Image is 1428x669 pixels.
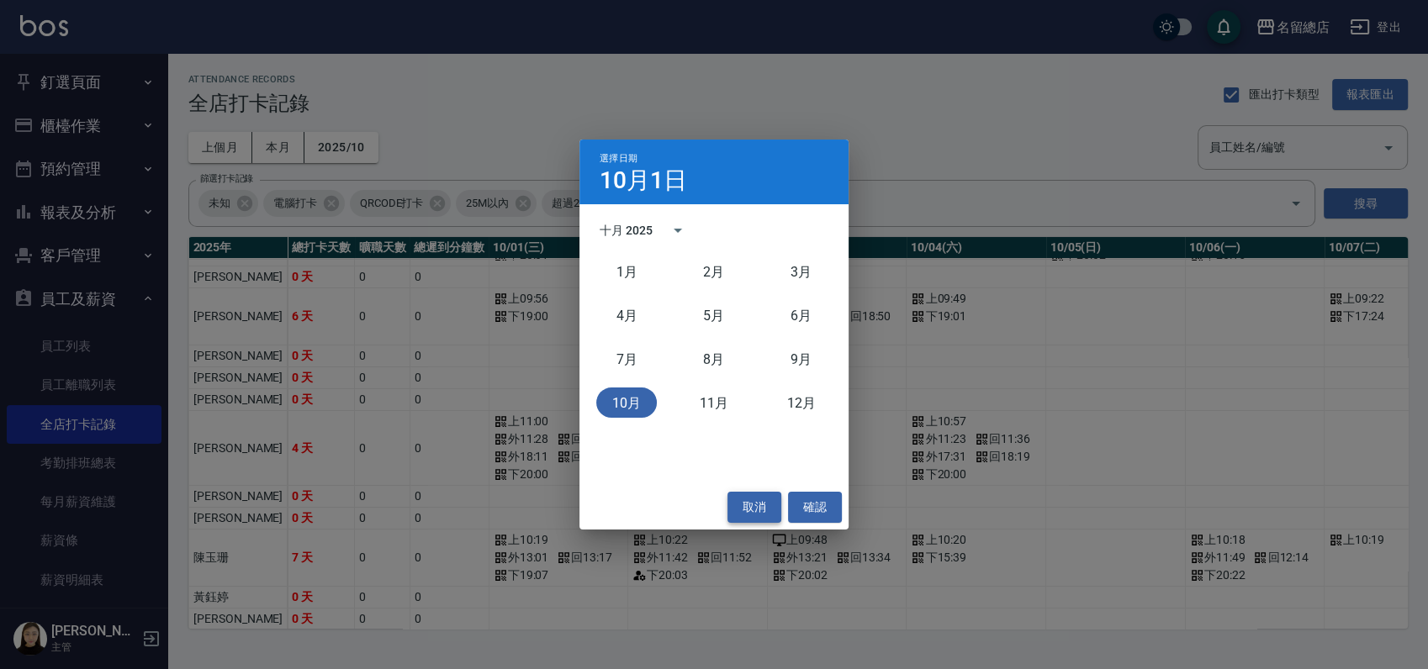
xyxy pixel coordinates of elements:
button: 二月 [684,256,744,287]
button: 六月 [771,300,832,330]
button: 五月 [684,300,744,330]
button: 四月 [596,300,657,330]
button: 一月 [596,256,657,287]
button: 取消 [727,492,781,523]
button: 九月 [771,344,832,374]
button: 八月 [684,344,744,374]
button: 三月 [771,256,832,287]
h4: 10月1日 [600,171,687,191]
button: 十一月 [684,387,744,418]
button: 七月 [596,344,657,374]
button: 確認 [788,492,842,523]
button: 十月 [596,387,657,418]
button: 十二月 [771,387,832,418]
div: 十月 2025 [600,222,653,240]
button: calendar view is open, switch to year view [658,210,698,250]
span: 選擇日期 [600,153,637,164]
